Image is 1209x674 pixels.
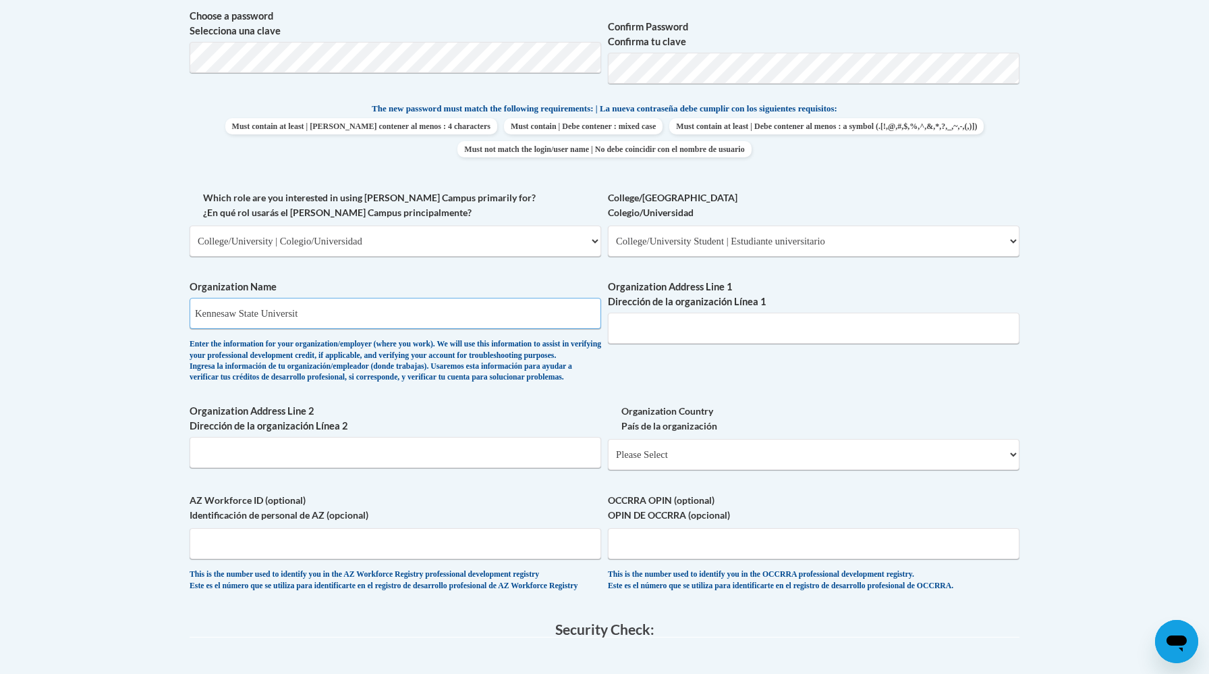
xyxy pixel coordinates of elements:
[1155,620,1198,663] iframe: 메시징 창을 시작하는 버튼
[504,118,663,134] span: Must contain | Debe contener : mixed case
[669,118,984,134] span: Must contain at least | Debe contener al menos : a symbol (.[!,@,#,$,%,^,&,*,?,_,~,-,(,)])
[555,621,654,638] span: Security Check:
[372,103,837,115] span: The new password must match the following requirements: | La nueva contraseña debe cumplir con lo...
[608,280,1019,309] label: Organization Address Line 1 Dirección de la organización Línea 1
[608,404,1019,434] label: Organization Country País de la organización
[190,339,601,384] div: Enter the information for your organization/employer (where you work). We will use this informati...
[190,190,601,220] label: Which role are you interested in using [PERSON_NAME] Campus primarily for? ¿En qué rol usarás el ...
[190,493,601,523] label: AZ Workforce ID (optional) Identificación de personal de AZ (opcional)
[608,569,1019,592] div: This is the number used to identify you in the OCCRRA professional development registry. Este es ...
[457,141,751,157] span: Must not match the login/user name | No debe coincidir con el nombre de usuario
[190,404,601,434] label: Organization Address Line 2 Dirección de la organización Línea 2
[225,118,497,134] span: Must contain at least | [PERSON_NAME] contener al menos : 4 characters
[608,493,1019,523] label: OCCRRA OPIN (optional) OPIN DE OCCRRA (opcional)
[608,190,1019,220] label: College/[GEOGRAPHIC_DATA] Colegio/Universidad
[190,437,601,468] input: Metadata input
[190,280,601,294] label: Organization Name
[190,569,601,592] div: This is the number used to identify you in the AZ Workforce Registry professional development reg...
[190,298,601,329] input: Metadata input
[608,313,1019,344] input: Metadata input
